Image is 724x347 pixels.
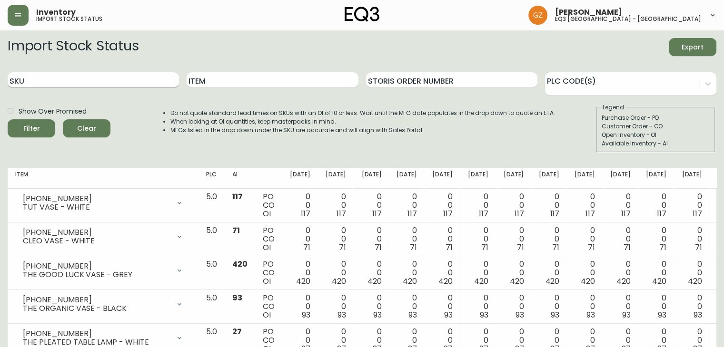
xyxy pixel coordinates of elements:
div: 0 0 [610,193,631,218]
th: [DATE] [531,168,567,189]
span: 93 [373,309,382,320]
div: Purchase Order - PO [602,114,710,122]
span: Export [676,41,709,53]
span: 71 [552,242,559,253]
span: 117 [585,208,595,219]
span: 420 [232,259,248,270]
div: 0 0 [290,193,310,218]
div: 0 0 [539,260,559,286]
div: 0 0 [361,260,382,286]
th: [DATE] [389,168,425,189]
span: 93 [586,309,595,320]
div: 0 0 [575,226,595,252]
div: 0 0 [504,226,524,252]
div: THE GOOD LUCK VASE - GREY [23,270,170,279]
div: 0 0 [432,294,453,319]
div: [PHONE_NUMBER]TUT VASE - WHITE [15,193,191,213]
span: 117 [372,208,382,219]
div: 0 0 [397,193,417,218]
span: 71 [446,242,453,253]
div: 0 0 [610,294,631,319]
th: AI [225,168,255,189]
th: [DATE] [425,168,460,189]
span: 93 [551,309,559,320]
span: 71 [624,242,631,253]
span: 420 [545,276,559,287]
div: 0 0 [682,193,702,218]
div: 0 0 [504,193,524,218]
span: 93 [622,309,631,320]
span: 420 [687,276,702,287]
span: 93 [232,292,242,303]
span: 117 [232,191,243,202]
span: 93 [408,309,417,320]
th: [DATE] [567,168,603,189]
div: CLEO VASE - WHITE [23,237,170,245]
div: 0 0 [361,294,382,319]
span: Clear [70,123,103,135]
span: 93 [444,309,453,320]
div: [PHONE_NUMBER] [23,296,170,304]
div: 0 0 [682,260,702,286]
div: 0 0 [432,226,453,252]
div: 0 0 [575,260,595,286]
span: 93 [693,309,702,320]
div: 0 0 [326,226,346,252]
div: [PHONE_NUMBER]THE GOOD LUCK VASE - GREY [15,260,191,281]
span: 117 [621,208,631,219]
div: 0 0 [432,260,453,286]
td: 5.0 [198,290,225,324]
span: 71 [588,242,595,253]
div: 0 0 [468,294,488,319]
div: 0 0 [646,226,666,252]
span: 71 [481,242,488,253]
span: OI [263,309,271,320]
div: 0 0 [504,260,524,286]
span: 71 [659,242,666,253]
div: Open Inventory - OI [602,131,710,139]
div: 0 0 [610,260,631,286]
div: [PHONE_NUMBER]CLEO VASE - WHITE [15,226,191,247]
span: 420 [367,276,382,287]
div: TUT VASE - WHITE [23,203,170,212]
span: 93 [480,309,488,320]
div: 0 0 [397,260,417,286]
div: 0 0 [682,294,702,319]
div: 0 0 [610,226,631,252]
span: 420 [652,276,666,287]
span: 117 [550,208,559,219]
span: 117 [301,208,310,219]
li: MFGs listed in the drop down under the SKU are accurate and will align with Sales Portal. [170,126,555,135]
span: 420 [510,276,524,287]
span: 420 [332,276,346,287]
th: [DATE] [282,168,318,189]
div: PO CO [263,226,275,252]
div: 0 0 [397,226,417,252]
span: 71 [375,242,382,253]
span: 420 [581,276,595,287]
span: 71 [410,242,417,253]
div: 0 0 [646,260,666,286]
div: 0 0 [432,193,453,218]
div: 0 0 [290,294,310,319]
div: 0 0 [682,226,702,252]
th: [DATE] [496,168,532,189]
div: [PHONE_NUMBER] [23,194,170,203]
span: 71 [517,242,524,253]
div: PO CO [263,294,275,319]
th: PLC [198,168,225,189]
div: PO CO [263,193,275,218]
td: 5.0 [198,222,225,256]
span: 420 [438,276,453,287]
div: 0 0 [575,193,595,218]
button: Clear [63,119,110,137]
div: [PHONE_NUMBER] [23,262,170,270]
h2: Import Stock Status [8,38,139,56]
div: 0 0 [539,193,559,218]
div: 0 0 [326,193,346,218]
th: [DATE] [354,168,389,189]
li: Do not quote standard lead times on SKUs with an OI of 10 or less. Wait until the MFG date popula... [170,109,555,117]
span: 93 [658,309,666,320]
div: PO CO [263,260,275,286]
td: 5.0 [198,189,225,222]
